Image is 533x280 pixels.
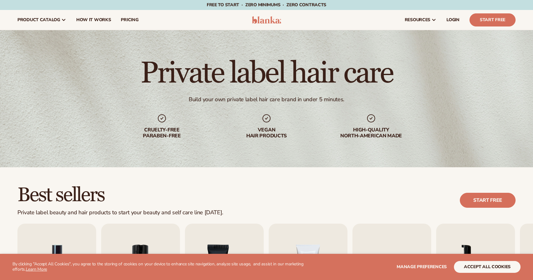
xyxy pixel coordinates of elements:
[454,261,521,273] button: accept all cookies
[12,10,71,30] a: product catalog
[469,13,516,26] a: Start Free
[26,266,47,272] a: Learn More
[405,17,430,22] span: resources
[17,185,223,206] h2: Best sellers
[12,262,314,272] p: By clicking "Accept All Cookies", you agree to the storing of cookies on your device to enhance s...
[331,127,411,139] div: High-quality North-american made
[397,264,447,270] span: Manage preferences
[71,10,116,30] a: How It Works
[441,10,465,30] a: LOGIN
[76,17,111,22] span: How It Works
[17,17,60,22] span: product catalog
[207,2,326,8] span: Free to start · ZERO minimums · ZERO contracts
[252,16,281,24] img: logo
[140,59,393,88] h1: Private label hair care
[189,96,344,103] div: Build your own private label hair care brand in under 5 minutes.
[446,17,460,22] span: LOGIN
[116,10,143,30] a: pricing
[460,193,516,208] a: Start free
[122,127,202,139] div: cruelty-free paraben-free
[400,10,441,30] a: resources
[397,261,447,273] button: Manage preferences
[17,209,223,216] div: Private label beauty and hair products to start your beauty and self care line [DATE].
[121,17,138,22] span: pricing
[227,127,306,139] div: Vegan hair products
